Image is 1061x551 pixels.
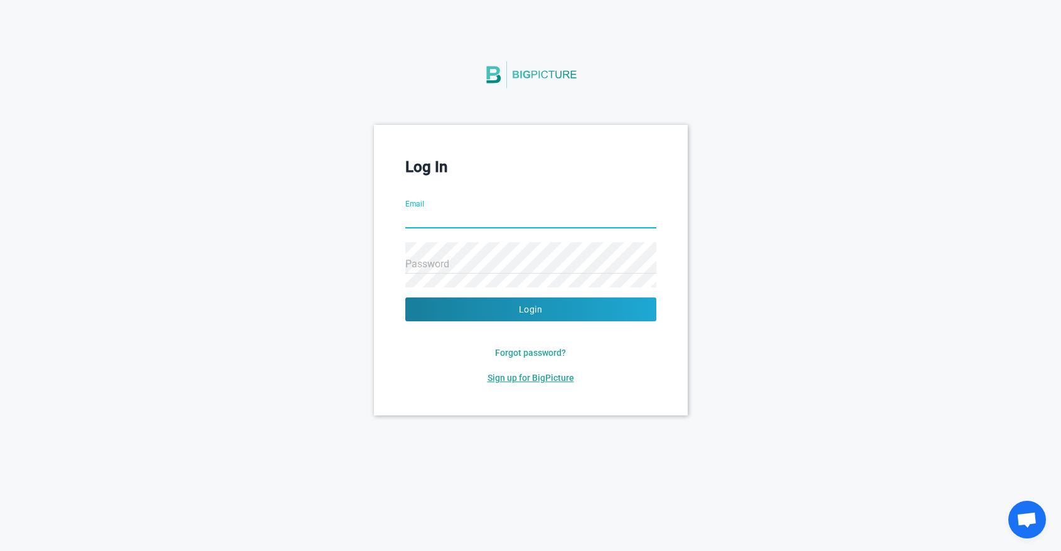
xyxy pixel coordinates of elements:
[484,48,578,101] img: BigPicture
[488,373,574,383] span: Sign up for BigPicture
[1008,501,1046,538] div: Open chat
[405,297,656,321] button: Login
[405,156,656,178] h3: Log In
[495,348,566,358] span: Forgot password?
